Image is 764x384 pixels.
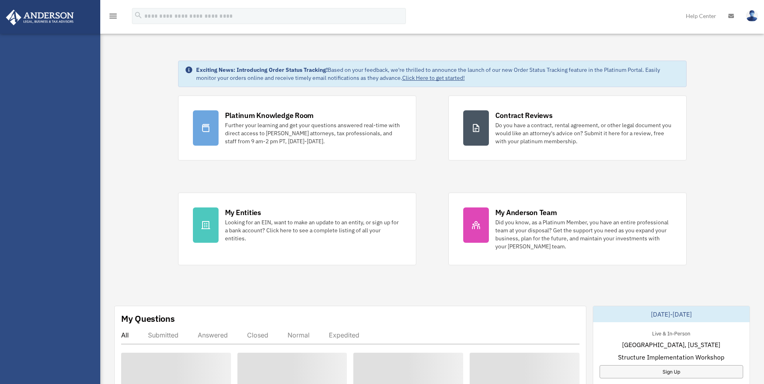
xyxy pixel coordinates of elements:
div: Platinum Knowledge Room [225,110,314,120]
div: Contract Reviews [495,110,553,120]
div: [DATE]-[DATE] [593,306,750,322]
div: My Questions [121,313,175,325]
a: Sign Up [600,365,743,378]
a: My Anderson Team Did you know, as a Platinum Member, you have an entire professional team at your... [448,193,687,265]
div: Submitted [148,331,178,339]
div: My Entities [225,207,261,217]
img: Anderson Advisors Platinum Portal [4,10,76,25]
strong: Exciting News: Introducing Order Status Tracking! [196,66,328,73]
a: menu [108,14,118,21]
span: Structure Implementation Workshop [618,352,724,362]
div: Looking for an EIN, want to make an update to an entity, or sign up for a bank account? Click her... [225,218,401,242]
div: Did you know, as a Platinum Member, you have an entire professional team at your disposal? Get th... [495,218,672,250]
div: Live & In-Person [646,329,697,337]
i: search [134,11,143,20]
div: All [121,331,129,339]
a: Click Here to get started! [402,74,465,81]
a: My Entities Looking for an EIN, want to make an update to an entity, or sign up for a bank accoun... [178,193,416,265]
div: Closed [247,331,268,339]
div: Further your learning and get your questions answered real-time with direct access to [PERSON_NAM... [225,121,401,145]
div: Do you have a contract, rental agreement, or other legal document you would like an attorney's ad... [495,121,672,145]
div: My Anderson Team [495,207,557,217]
a: Platinum Knowledge Room Further your learning and get your questions answered real-time with dire... [178,95,416,161]
a: Contract Reviews Do you have a contract, rental agreement, or other legal document you would like... [448,95,687,161]
div: Expedited [329,331,359,339]
div: Answered [198,331,228,339]
div: Based on your feedback, we're thrilled to announce the launch of our new Order Status Tracking fe... [196,66,680,82]
div: Normal [288,331,310,339]
span: [GEOGRAPHIC_DATA], [US_STATE] [622,340,720,349]
i: menu [108,11,118,21]
img: User Pic [746,10,758,22]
